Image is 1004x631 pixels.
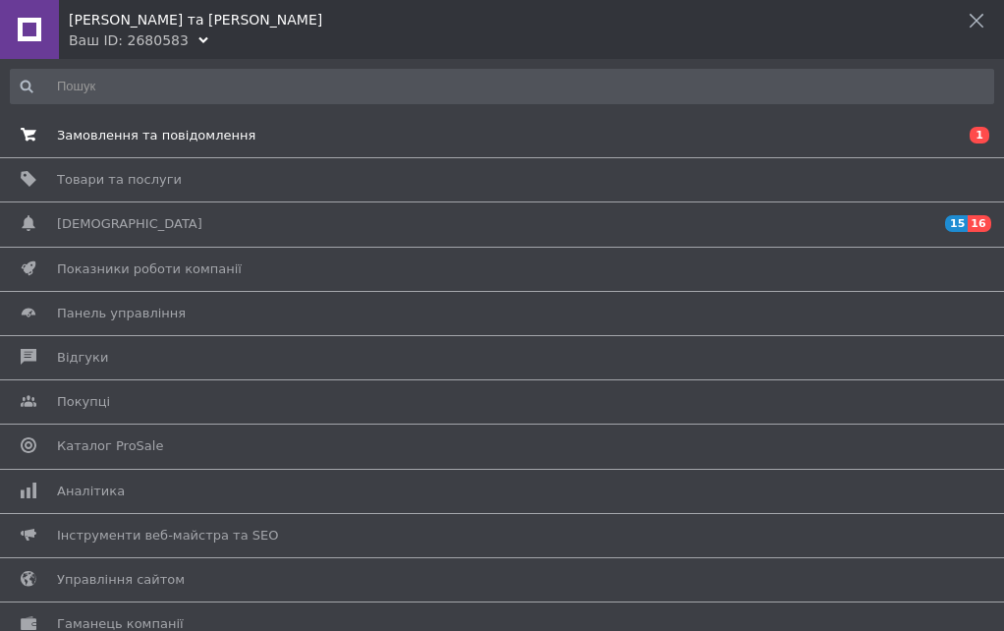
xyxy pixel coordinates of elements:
[57,171,182,189] span: Товари та послуги
[57,215,202,233] span: [DEMOGRAPHIC_DATA]
[945,215,968,232] span: 15
[57,349,108,367] span: Відгуки
[968,215,990,232] span: 16
[57,483,125,500] span: Аналітика
[57,527,279,545] span: Інструменти веб-майстра та SEO
[57,127,255,144] span: Замовлення та повідомлення
[57,393,110,411] span: Покупці
[69,30,189,50] div: Ваш ID: 2680583
[57,437,163,455] span: Каталог ProSale
[57,260,242,278] span: Показники роботи компанії
[970,127,989,143] span: 1
[57,305,186,322] span: Панель управління
[10,69,994,104] input: Пошук
[57,571,185,589] span: Управління сайтом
